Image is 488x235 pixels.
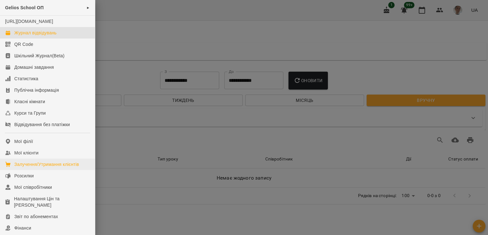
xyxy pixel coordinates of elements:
[14,64,54,70] div: Домашні завдання
[14,121,70,128] div: Відвідування без платіжки
[14,150,38,156] div: Мої клієнти
[14,213,58,220] div: Звіт по абонементах
[14,75,38,82] div: Статистика
[5,5,44,10] span: Gelios School ОП
[14,110,46,116] div: Курси та Групи
[14,161,79,167] div: Залучення/Утримання клієнтів
[5,19,53,24] a: [URL][DOMAIN_NAME]
[14,225,31,231] div: Фінанси
[14,30,57,36] div: Журнал відвідувань
[14,173,34,179] div: Розсилки
[14,53,64,59] div: Шкільний Журнал(Beta)
[14,184,52,190] div: Мої співробітники
[14,196,90,208] div: Налаштування Цін та [PERSON_NAME]
[14,138,33,145] div: Мої філії
[14,41,33,47] div: QR Code
[86,5,90,10] span: ►
[14,98,45,105] div: Класні кімнати
[14,87,59,93] div: Публічна інформація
